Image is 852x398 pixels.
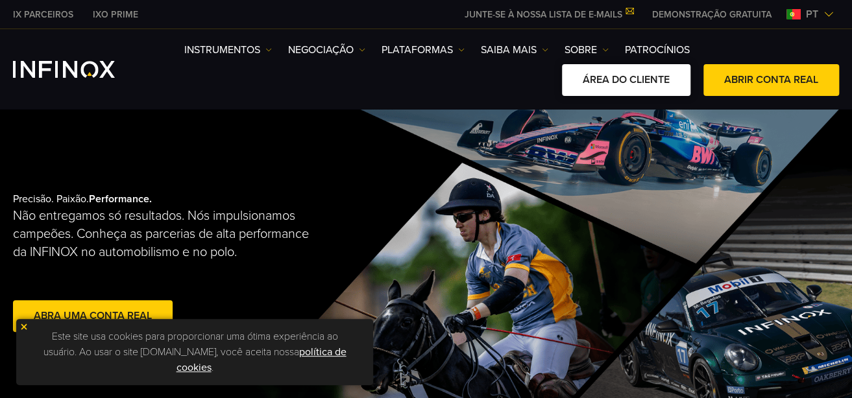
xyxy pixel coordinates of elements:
[455,9,642,20] a: JUNTE-SE À NOSSA LISTA DE E-MAILS
[89,193,152,205] strong: Performance.
[13,300,173,332] a: abra uma conta real
[83,8,148,21] a: INFINOX
[23,325,367,379] p: Este site usa cookies para proporcionar uma ótima experiência ao usuário. Ao usar o site [DOMAIN_...
[562,64,690,96] a: ÁREA DO CLIENTE
[625,42,690,58] a: Patrocínios
[288,42,365,58] a: NEGOCIAÇÃO
[703,64,839,96] a: ABRIR CONTA REAL
[3,8,83,21] a: INFINOX
[13,61,145,78] a: INFINOX Logo
[19,322,29,331] img: yellow close icon
[13,207,310,261] p: Não entregamos só resultados. Nós impulsionamos campeões. Conheça as parcerias de alta performanc...
[481,42,548,58] a: Saiba mais
[382,42,465,58] a: PLATAFORMAS
[184,42,272,58] a: Instrumentos
[13,172,385,356] div: Precisão. Paixão.
[565,42,609,58] a: SOBRE
[642,8,781,21] a: INFINOX MENU
[801,6,823,22] span: pt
